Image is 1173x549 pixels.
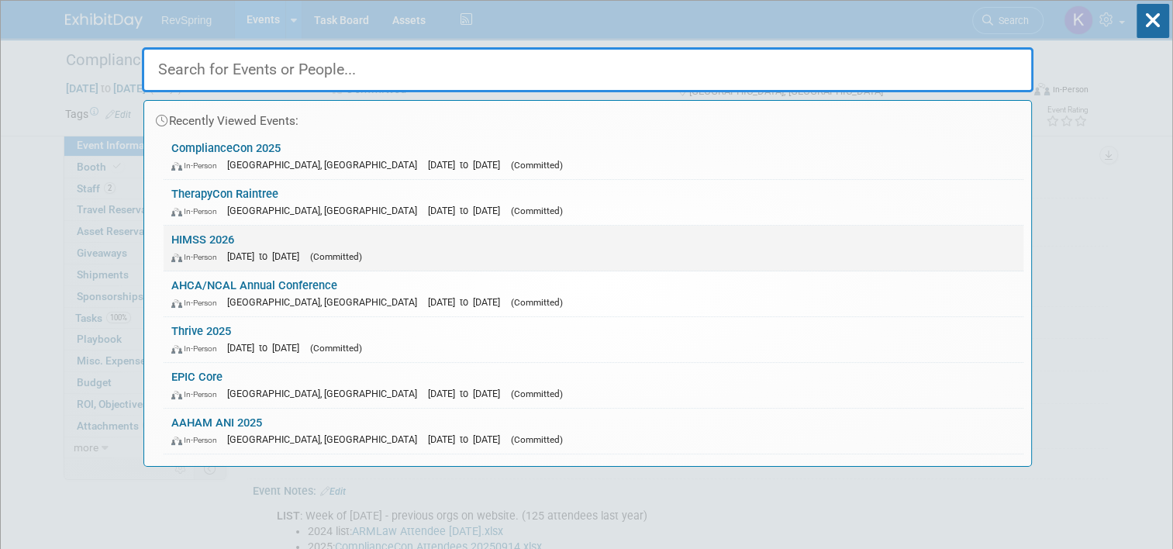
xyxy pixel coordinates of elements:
[428,433,508,445] span: [DATE] to [DATE]
[164,271,1023,316] a: AHCA/NCAL Annual Conference In-Person [GEOGRAPHIC_DATA], [GEOGRAPHIC_DATA] [DATE] to [DATE] (Comm...
[171,389,224,399] span: In-Person
[227,296,425,308] span: [GEOGRAPHIC_DATA], [GEOGRAPHIC_DATA]
[511,434,563,445] span: (Committed)
[511,205,563,216] span: (Committed)
[164,226,1023,271] a: HIMSS 2026 In-Person [DATE] to [DATE] (Committed)
[164,409,1023,454] a: AAHAM ANI 2025 In-Person [GEOGRAPHIC_DATA], [GEOGRAPHIC_DATA] [DATE] to [DATE] (Committed)
[511,297,563,308] span: (Committed)
[171,344,224,354] span: In-Person
[227,433,425,445] span: [GEOGRAPHIC_DATA], [GEOGRAPHIC_DATA]
[227,388,425,399] span: [GEOGRAPHIC_DATA], [GEOGRAPHIC_DATA]
[171,206,224,216] span: In-Person
[227,342,307,354] span: [DATE] to [DATE]
[164,363,1023,408] a: EPIC Core In-Person [GEOGRAPHIC_DATA], [GEOGRAPHIC_DATA] [DATE] to [DATE] (Committed)
[428,205,508,216] span: [DATE] to [DATE]
[310,343,362,354] span: (Committed)
[227,250,307,262] span: [DATE] to [DATE]
[511,160,563,171] span: (Committed)
[171,252,224,262] span: In-Person
[171,298,224,308] span: In-Person
[164,134,1023,179] a: ComplianceCon 2025 In-Person [GEOGRAPHIC_DATA], [GEOGRAPHIC_DATA] [DATE] to [DATE] (Committed)
[511,388,563,399] span: (Committed)
[171,161,224,171] span: In-Person
[164,317,1023,362] a: Thrive 2025 In-Person [DATE] to [DATE] (Committed)
[428,388,508,399] span: [DATE] to [DATE]
[142,47,1033,92] input: Search for Events or People...
[152,101,1023,134] div: Recently Viewed Events:
[227,205,425,216] span: [GEOGRAPHIC_DATA], [GEOGRAPHIC_DATA]
[171,435,224,445] span: In-Person
[428,296,508,308] span: [DATE] to [DATE]
[310,251,362,262] span: (Committed)
[227,159,425,171] span: [GEOGRAPHIC_DATA], [GEOGRAPHIC_DATA]
[164,180,1023,225] a: TherapyCon Raintree In-Person [GEOGRAPHIC_DATA], [GEOGRAPHIC_DATA] [DATE] to [DATE] (Committed)
[428,159,508,171] span: [DATE] to [DATE]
